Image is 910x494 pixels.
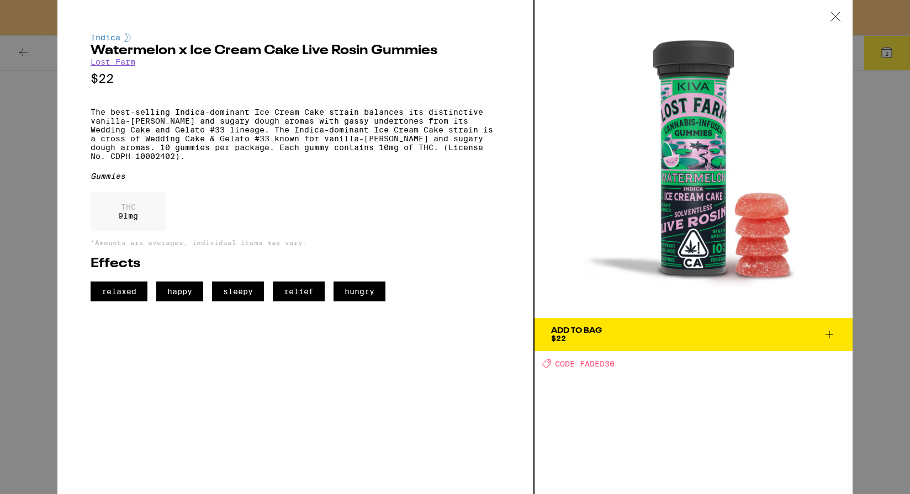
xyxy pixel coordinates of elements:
span: relief [273,281,325,301]
div: 91 mg [91,192,166,231]
a: Lost Farm [91,57,135,66]
span: relaxed [91,281,147,301]
span: $22 [551,334,566,343]
p: *Amounts are averages, individual items may vary. [91,239,500,246]
span: happy [156,281,203,301]
img: indicaColor.svg [124,33,131,42]
span: hungry [334,281,385,301]
span: sleepy [212,281,264,301]
div: Add To Bag [551,327,602,334]
p: THC [118,203,138,211]
p: The best-selling Indica-dominant Ice Cream Cake strain balances its distinctive vanilla-[PERSON_N... [91,108,500,161]
h2: Effects [91,257,500,270]
h2: Watermelon x Ice Cream Cake Live Rosin Gummies [91,44,500,57]
p: $22 [91,72,500,86]
span: CODE FADED30 [555,359,615,368]
button: Add To Bag$22 [535,318,853,351]
div: Gummies [91,172,500,180]
div: Indica [91,33,500,42]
